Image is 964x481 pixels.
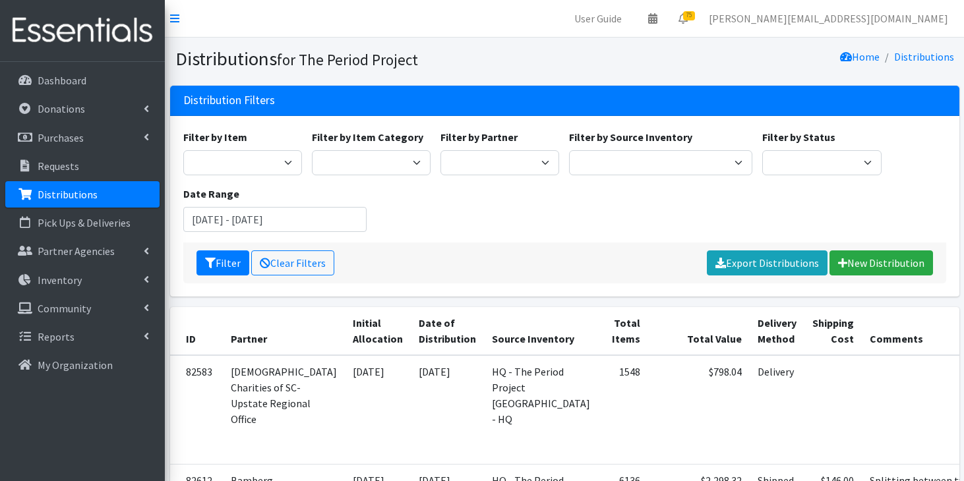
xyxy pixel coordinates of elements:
[345,307,411,355] th: Initial Allocation
[762,129,835,145] label: Filter by Status
[170,307,223,355] th: ID
[183,94,275,107] h3: Distribution Filters
[804,307,862,355] th: Shipping Cost
[484,355,598,465] td: HQ - The Period Project [GEOGRAPHIC_DATA] - HQ
[38,102,85,115] p: Donations
[598,307,648,355] th: Total Items
[564,5,632,32] a: User Guide
[5,324,160,350] a: Reports
[750,307,804,355] th: Delivery Method
[38,358,113,372] p: My Organization
[38,330,75,343] p: Reports
[840,50,880,63] a: Home
[5,9,160,53] img: HumanEssentials
[5,267,160,293] a: Inventory
[5,210,160,236] a: Pick Ups & Deliveries
[5,96,160,122] a: Donations
[183,186,239,202] label: Date Range
[223,307,345,355] th: Partner
[648,355,750,465] td: $798.04
[707,250,828,275] a: Export Distributions
[411,307,484,355] th: Date of Distribution
[484,307,598,355] th: Source Inventory
[894,50,954,63] a: Distributions
[345,355,411,465] td: [DATE]
[38,74,86,87] p: Dashboard
[38,216,131,229] p: Pick Ups & Deliveries
[38,188,98,201] p: Distributions
[38,273,82,287] p: Inventory
[5,181,160,208] a: Distributions
[648,307,750,355] th: Total Value
[38,159,79,173] p: Requests
[251,250,334,275] a: Clear Filters
[38,302,91,315] p: Community
[5,153,160,179] a: Requests
[196,250,249,275] button: Filter
[668,5,698,32] a: 75
[5,295,160,322] a: Community
[5,352,160,378] a: My Organization
[829,250,933,275] a: New Distribution
[411,355,484,465] td: [DATE]
[683,11,695,20] span: 75
[750,355,804,465] td: Delivery
[183,207,367,232] input: January 1, 2011 - December 31, 2011
[38,244,115,258] p: Partner Agencies
[5,67,160,94] a: Dashboard
[440,129,518,145] label: Filter by Partner
[5,125,160,151] a: Purchases
[170,355,223,465] td: 82583
[5,238,160,264] a: Partner Agencies
[312,129,423,145] label: Filter by Item Category
[598,355,648,465] td: 1548
[38,131,84,144] p: Purchases
[183,129,247,145] label: Filter by Item
[277,50,418,69] small: for The Period Project
[569,129,692,145] label: Filter by Source Inventory
[698,5,959,32] a: [PERSON_NAME][EMAIL_ADDRESS][DOMAIN_NAME]
[223,355,345,465] td: [DEMOGRAPHIC_DATA] Charities of SC- Upstate Regional Office
[175,47,560,71] h1: Distributions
